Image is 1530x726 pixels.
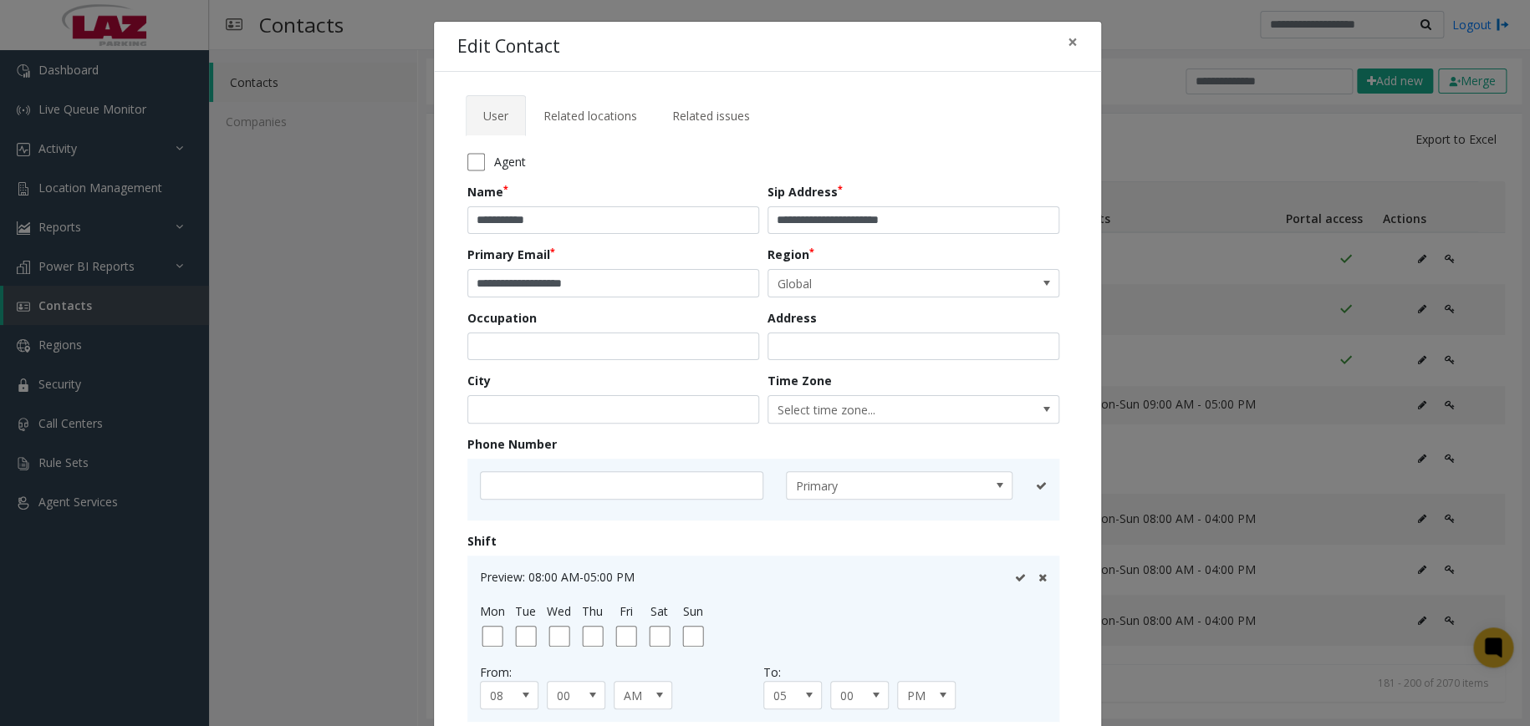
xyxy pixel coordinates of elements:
[1056,22,1089,63] button: Close
[831,682,876,708] span: 00
[480,663,763,681] div: From:
[763,663,1047,681] div: To:
[768,372,832,389] label: Time Zone
[543,108,637,124] span: Related locations
[457,33,560,60] h4: Edit Contact
[548,682,593,708] span: 00
[480,602,505,620] label: Mon
[768,396,1001,423] span: Select time zone...
[620,602,633,620] label: Fri
[493,153,525,170] span: Agent
[481,682,526,708] span: 08
[480,569,635,585] span: Preview: 08:00 AM-05:00 PM
[787,472,966,499] span: Primary
[515,602,536,620] label: Tue
[650,602,668,620] label: Sat
[467,532,497,550] label: Shift
[615,682,660,708] span: AM
[683,602,703,620] label: Sun
[467,435,557,453] label: Phone Number
[582,602,603,620] label: Thu
[467,372,491,389] label: City
[1068,30,1078,53] span: ×
[547,602,571,620] label: Wed
[467,309,537,327] label: Occupation
[467,246,555,263] label: Primary Email
[467,183,508,201] label: Name
[898,682,943,708] span: PM
[768,246,814,263] label: Region
[466,95,1069,124] ul: Tabs
[672,108,750,124] span: Related issues
[768,183,843,201] label: Sip Address
[483,108,508,124] span: User
[768,270,1001,297] span: Global
[768,309,817,327] label: Address
[764,682,809,708] span: 05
